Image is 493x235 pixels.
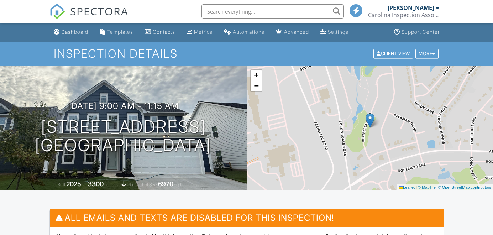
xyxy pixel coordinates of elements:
a: Metrics [184,26,215,39]
div: Client View [373,49,413,58]
div: Carolina Inspection Associates [368,11,439,19]
h3: [DATE] 9:00 am - 11:15 am [68,101,179,111]
span: sq.ft. [174,182,183,187]
a: Zoom in [251,70,262,80]
a: Settings [318,26,351,39]
span: Lot Size [142,182,157,187]
div: Settings [328,29,348,35]
div: Templates [107,29,133,35]
div: Advanced [284,29,309,35]
a: Templates [97,26,136,39]
a: Leaflet [399,185,415,189]
span: slab [127,182,135,187]
h1: Inspection Details [54,47,439,60]
div: 3300 [88,180,104,188]
div: [PERSON_NAME] [388,4,434,11]
div: Metrics [194,29,213,35]
input: Search everything... [201,4,344,19]
div: Automations [233,29,264,35]
span: sq. ft. [105,182,115,187]
a: Contacts [142,26,178,39]
span: SPECTORA [70,4,129,19]
a: SPECTORA [49,10,129,25]
div: Dashboard [61,29,88,35]
a: Zoom out [251,80,262,91]
a: Support Center [391,26,442,39]
img: The Best Home Inspection Software - Spectora [49,4,65,19]
a: Dashboard [51,26,91,39]
div: 2025 [66,180,81,188]
h1: [STREET_ADDRESS] [GEOGRAPHIC_DATA] [35,117,211,155]
div: Contacts [153,29,175,35]
a: © OpenStreetMap contributors [438,185,491,189]
span: − [254,81,258,90]
a: Advanced [273,26,312,39]
span: Built [57,182,65,187]
div: 6970 [158,180,173,188]
a: © MapTiler [418,185,437,189]
a: Automations (Basic) [221,26,267,39]
div: Support Center [402,29,440,35]
span: | [416,185,417,189]
div: More [415,49,439,58]
img: Marker [366,113,374,128]
a: Client View [373,51,415,56]
span: + [254,70,258,79]
h3: All emails and texts are disabled for this inspection! [50,209,444,226]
